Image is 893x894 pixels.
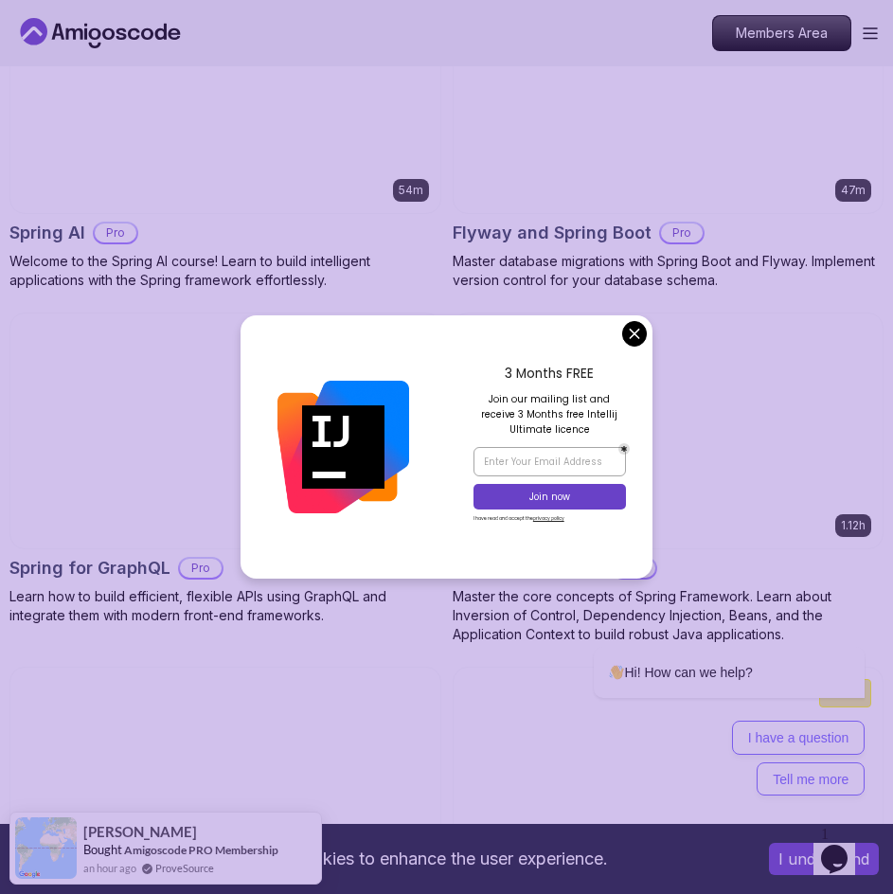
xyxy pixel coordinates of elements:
img: Spring Framework card [454,313,884,548]
p: Pro [95,223,136,242]
span: Bought [83,842,122,857]
iframe: chat widget [533,475,874,809]
p: 47m [841,183,866,198]
h2: Spring AI [9,220,85,246]
p: Pro [180,559,222,578]
p: Learn how to build efficient, flexible APIs using GraphQL and integrate them with modern front-en... [9,587,441,625]
a: ProveSource [155,860,214,876]
a: Spring Framework card1.12hSpring FrameworkProMaster the core concepts of Spring Framework. Learn ... [453,313,884,644]
p: Master database migrations with Spring Boot and Flyway. Implement version control for your databa... [453,252,884,290]
button: Accept cookies [769,843,879,875]
h2: Spring for GraphQL [9,555,170,581]
a: Members Area [712,15,851,51]
p: Pro [661,223,703,242]
p: 54m [399,183,423,198]
a: Spring for GraphQL card1.17hSpring for GraphQLProLearn how to build efficient, flexible APIs usin... [9,313,441,625]
img: Spring for GraphQL card [10,313,440,548]
img: provesource social proof notification image [15,817,77,879]
p: Members Area [713,16,850,50]
div: This website uses cookies to enhance the user experience. [14,838,741,880]
p: Welcome to the Spring AI course! Learn to build intelligent applications with the Spring framewor... [9,252,441,290]
a: Amigoscode PRO Membership [124,843,278,857]
iframe: chat widget [813,818,874,875]
h2: Flyway and Spring Boot [453,220,652,246]
span: [PERSON_NAME] [83,824,197,840]
p: Master the core concepts of Spring Framework. Learn about Inversion of Control, Dependency Inject... [453,587,884,644]
button: Open Menu [863,27,878,40]
span: an hour ago [83,860,136,876]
